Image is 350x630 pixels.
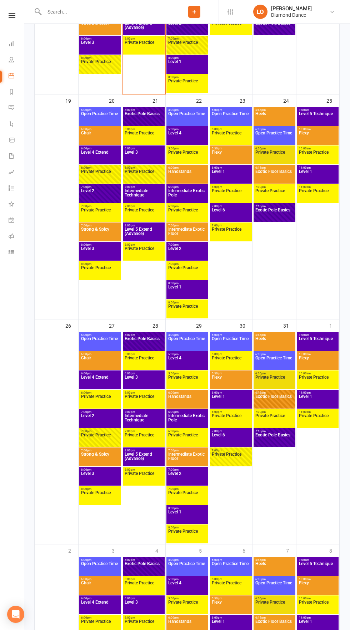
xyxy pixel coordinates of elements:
span: 11:00am [299,185,337,189]
span: 9:00am [299,108,337,112]
span: 6:00pm [124,147,163,150]
span: Flexy [211,375,250,388]
span: Level 4 Extend [81,600,120,613]
span: 8:00pm [124,449,163,452]
span: 5:00pm [211,128,250,131]
span: Open Practice Time [81,112,120,124]
span: Private Practice [211,21,250,34]
span: Private Practice [168,375,207,388]
span: Private Practice [168,529,207,542]
a: Class kiosk mode [9,245,25,261]
span: 5:00pm [81,333,120,337]
span: Level 3 [81,246,120,259]
span: 6:00pm [211,391,250,394]
span: Private Practice [299,414,337,426]
div: 23 [240,94,252,106]
span: 6:00pm [255,578,294,581]
span: Private Practice [168,150,207,163]
span: Exotic Pole Basics [255,433,294,446]
span: Open Practice Time [255,356,294,369]
span: 7:00pm [124,430,163,433]
span: 5:00pm [211,353,250,356]
span: Private Practice [81,60,120,72]
span: 6:00pm [255,597,294,600]
span: Private Practice [81,266,120,278]
span: 6:00pm [81,578,120,581]
span: Level 5 Technique [299,112,337,124]
span: Private Practice [168,600,207,613]
span: Flexy [299,131,337,144]
span: Level 5 Extend (Advance) [124,227,163,240]
span: 6:00pm [255,372,294,375]
span: Level 2 [81,189,120,201]
span: Open Practice Time [211,337,250,349]
span: Intermediate Technique [124,414,163,426]
span: 5:00pm [124,578,163,581]
span: 7:00pm [211,430,250,433]
span: 7:00pm [124,410,163,414]
span: 8:00pm [168,56,207,60]
span: 7:15pm [255,430,294,433]
span: 6:00pm [255,353,294,356]
span: 10:00am [299,372,337,375]
span: 5:00pm [211,558,250,562]
span: 5:00pm [211,578,250,581]
span: 8:00pm [81,468,120,471]
a: Assessments [9,165,25,181]
span: 6:00pm [211,410,250,414]
div: 30 [240,319,252,331]
span: 5:30pm [211,597,250,600]
div: 26 [65,319,78,331]
span: Level 4 [168,581,207,594]
span: Exotic Pole Basics [255,21,294,34]
div: 27 [109,319,122,331]
span: Flexy [211,150,250,163]
span: Flexy [299,356,337,369]
div: 24 [283,94,296,106]
span: 5:00pm [81,558,120,562]
span: 5:00pm [211,333,250,337]
span: 9:00am [299,558,337,562]
span: Flexy [299,581,337,594]
span: Level 2 [168,21,207,34]
span: 6:15pm [255,391,294,394]
span: Private Practice [124,40,163,53]
span: Level 5 Extend (Advance) [124,21,163,34]
span: Private Practice [81,169,120,182]
span: Chair [81,356,120,369]
span: Private Practice [168,304,207,317]
span: 6:00pm [211,185,250,189]
div: 2 [68,544,78,556]
span: Private Practice [211,356,250,369]
span: Level 3 [124,150,163,163]
span: 7:00pm [168,262,207,266]
span: 7:00pm [81,449,120,452]
span: Level 4 Extend [81,150,120,163]
span: 7:00pm [81,185,120,189]
span: Handstands [168,169,207,182]
span: 8:00pm [81,56,120,60]
span: 9:00am [299,333,337,337]
span: 6:00pm [255,147,294,150]
span: Level 4 [168,356,207,369]
div: 8 [329,544,339,556]
span: 10:00am [299,147,337,150]
span: Private Practice [255,600,294,613]
span: 6:00pm [168,166,207,169]
span: 6:00pm [168,410,207,414]
span: 6:00pm [124,166,163,169]
div: 19 [65,94,78,106]
span: Private Practice [299,375,337,388]
span: Private Practice [211,227,250,240]
span: 7:00pm [168,468,207,471]
span: 6:15pm [255,166,294,169]
span: Level 1 [299,169,337,182]
span: Open Practice Time [211,562,250,574]
span: 7:00pm [168,243,207,246]
span: Private Practice [255,414,294,426]
span: 7:00pm [124,185,163,189]
span: Intermediate Technique [124,189,163,201]
span: 8:00pm [81,37,120,40]
div: Diamond Dance [271,12,312,18]
span: 5:00pm [124,108,163,112]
